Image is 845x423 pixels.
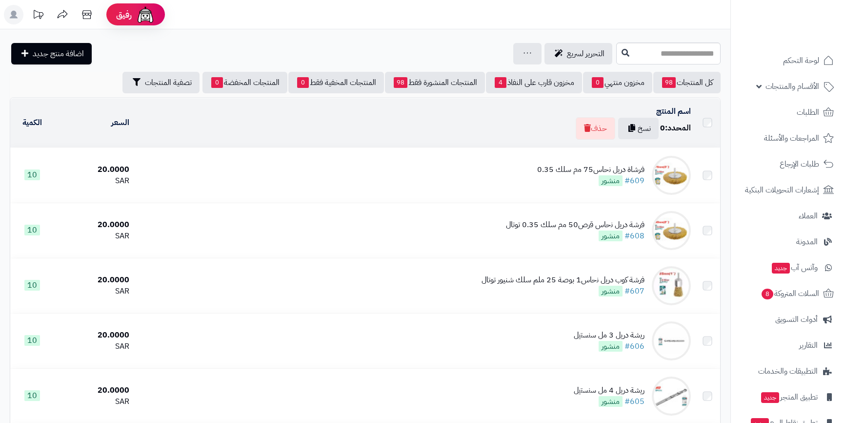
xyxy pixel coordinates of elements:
[111,117,129,128] a: السعر
[780,157,819,171] span: طلبات الإرجاع
[599,341,623,352] span: منشور
[567,48,604,60] span: التحرير لسريع
[24,390,40,401] span: 10
[26,5,50,27] a: تحديثات المنصة
[58,175,129,187] div: SAR
[574,330,644,341] div: ﺭﻳﺷﺔ ﺩﺭﻳﻝ 3 ﻣﻝ ﺳﻧﺳﺗﻳﻝ
[660,122,665,134] span: 0
[58,396,129,407] div: SAR
[202,72,287,93] a: المنتجات المخفضة0
[737,204,839,228] a: العملاء
[583,72,652,93] a: مخزون منتهي0
[58,286,129,297] div: SAR
[495,77,506,88] span: 4
[599,175,623,186] span: منشور
[599,286,623,296] span: منشور
[624,340,644,352] a: #606
[592,77,604,88] span: 0
[506,219,644,231] div: ﻓﺭﺷﺔ ﺩﺭﻳﻝ ﻧﺣﺎﺱ ﻗﺭﺹ50 ﻣﻡ سلك 0.35 توتال
[737,308,839,331] a: أدوات التسويق
[772,263,790,274] span: جديد
[737,152,839,176] a: طلبات الإرجاع
[394,77,407,88] span: 98
[122,72,200,93] button: تصفية المنتجات
[288,72,384,93] a: المنتجات المخفية فقط0
[58,275,129,286] div: 20.0000
[737,101,839,124] a: الطلبات
[745,183,819,197] span: إشعارات التحويلات البنكية
[662,77,676,88] span: 98
[737,385,839,409] a: تطبيق المتجرجديد
[136,5,155,24] img: ai-face.png
[58,385,129,396] div: 20.0000
[58,164,129,175] div: 20.0000
[58,219,129,231] div: 20.0000
[652,156,691,195] img: فرشاة ﺩﺭﻳﻝ ﻧﺣﺎﺱ75 ﻣﻡ سلك 0.35
[775,313,818,326] span: أدوات التسويق
[652,321,691,360] img: ﺭﻳﺷﺔ ﺩﺭﻳﻝ 3 ﻣﻝ ﺳﻧﺳﺗﻳﻝ
[624,396,644,407] a: #605
[618,118,659,139] button: نسخ
[797,106,819,119] span: الطلبات
[22,117,42,128] a: الكمية
[624,175,644,187] a: #609
[758,364,818,378] span: التطبيقات والخدمات
[656,106,691,117] a: اسم المنتج
[652,211,691,250] img: ﻓﺭﺷﺔ ﺩﺭﻳﻝ ﻧﺣﺎﺱ ﻗﺭﺹ50 ﻣﻡ سلك 0.35 توتال
[771,261,818,275] span: وآتس آب
[737,230,839,254] a: المدونة
[576,117,615,140] button: حذف
[624,285,644,297] a: #607
[652,377,691,416] img: ﺭﻳﺷﺔ ﺩﺭﻳﻝ 4 ﻣﻝ ﺳﻧﺳﺗﻳﻝ
[599,396,623,407] span: منشور
[799,338,818,352] span: التقارير
[783,54,819,67] span: لوحة التحكم
[33,48,84,60] span: اضافة منتج جديد
[11,43,92,64] a: اضافة منتج جديد
[799,209,818,223] span: العملاء
[653,72,721,93] a: كل المنتجات98
[574,385,644,396] div: ﺭﻳﺷﺔ ﺩﺭﻳﻝ 4 ﻣﻝ ﺳﻧﺳﺗﻳﻝ
[737,334,839,357] a: التقارير
[737,360,839,383] a: التطبيقات والخدمات
[24,335,40,346] span: 10
[58,231,129,242] div: SAR
[737,49,839,72] a: لوحة التحكم
[737,127,839,150] a: المراجعات والأسئلة
[737,256,839,279] a: وآتس آبجديد
[544,43,612,64] a: التحرير لسريع
[211,77,223,88] span: 0
[779,24,836,44] img: logo-2.png
[796,235,818,249] span: المدونة
[599,231,623,241] span: منشور
[297,77,309,88] span: 0
[24,169,40,180] span: 10
[486,72,582,93] a: مخزون قارب على النفاذ4
[482,275,644,286] div: ﻓﺭﺷﺔ ﻛﻭﺏ ﺩﺭﻳﻝ ﻧﺣﺎﺱ1 بوصة 25 ملم سلك شنيور توتال
[537,164,644,175] div: فرشاة ﺩﺭﻳﻝ ﻧﺣﺎﺱ75 ﻣﻡ سلك 0.35
[145,77,192,88] span: تصفية المنتجات
[58,341,129,352] div: SAR
[24,280,40,291] span: 10
[761,287,819,300] span: السلات المتروكة
[765,80,819,93] span: الأقسام والمنتجات
[385,72,485,93] a: المنتجات المنشورة فقط98
[764,131,819,145] span: المراجعات والأسئلة
[624,230,644,242] a: #608
[737,282,839,305] a: السلات المتروكة8
[116,9,132,21] span: رفيق
[737,178,839,202] a: إشعارات التحويلات البنكية
[660,123,691,134] div: المحدد:
[761,392,779,403] span: جديد
[58,330,129,341] div: 20.0000
[652,266,691,305] img: ﻓﺭﺷﺔ ﻛﻭﺏ ﺩﺭﻳﻝ ﻧﺣﺎﺱ1 بوصة 25 ملم سلك شنيور توتال
[762,289,773,299] span: 8
[760,390,818,404] span: تطبيق المتجر
[24,225,40,235] span: 10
